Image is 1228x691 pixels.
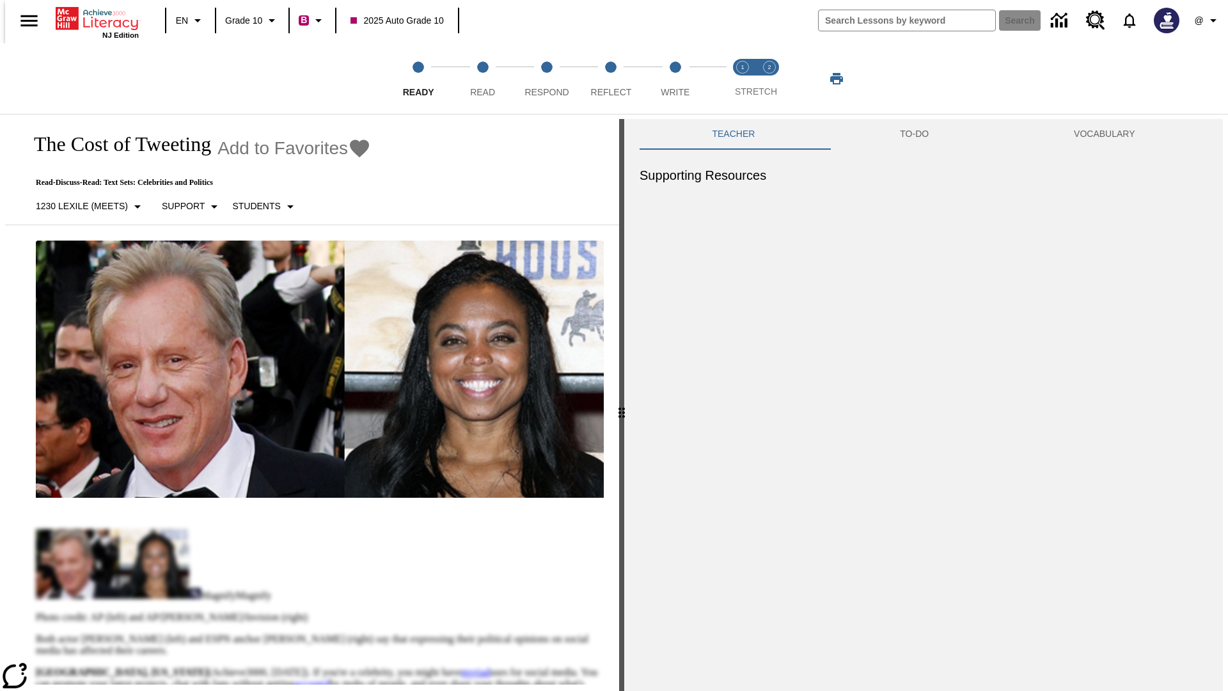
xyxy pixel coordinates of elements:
[36,200,128,213] p: 1230 Lexile (Meets)
[162,200,205,213] p: Support
[294,9,331,32] button: Boost Class color is violet red. Change class color
[225,14,262,28] span: Grade 10
[1187,9,1228,32] button: Profile/Settings
[640,119,828,150] button: Teacher
[1194,14,1203,28] span: @
[220,9,285,32] button: Grade: Grade 10, Select a grade
[217,138,348,159] span: Add to Favorites
[640,119,1208,150] div: Instructional Panel Tabs
[510,44,584,114] button: Respond step 3 of 5
[381,44,455,114] button: Ready step 1 of 5
[819,10,995,31] input: search field
[828,119,1002,150] button: TO-DO
[56,4,139,39] div: Home
[735,86,777,97] span: STRETCH
[741,64,744,70] text: 1
[5,119,619,685] div: reading
[1146,4,1187,37] button: Select a new avatar
[170,9,211,32] button: Language: EN, Select a language
[36,241,604,498] img: sharing political opinions on social media can impact your career
[1043,3,1078,38] a: Data Center
[524,87,569,97] span: Respond
[176,14,188,28] span: EN
[301,12,307,28] span: B
[227,195,303,218] button: Select Student
[767,64,771,70] text: 2
[350,14,443,28] span: 2025 Auto Grade 10
[217,137,371,159] button: Add to Favorites - The Cost of Tweeting
[661,87,689,97] span: Write
[574,44,648,114] button: Reflect step 4 of 5
[20,178,371,187] p: Read-Discuss-Read: Text Sets: Celebrities and Politics
[470,87,495,97] span: Read
[20,132,211,156] h1: The Cost of Tweeting
[640,165,1208,186] h6: Supporting Resources
[624,119,1223,691] div: activity
[403,87,434,97] span: Ready
[157,195,227,218] button: Scaffolds, Support
[1113,4,1146,37] a: Notifications
[232,200,280,213] p: Students
[31,195,150,218] button: Select Lexile, 1230 Lexile (Meets)
[445,44,519,114] button: Read step 2 of 5
[1002,119,1208,150] button: VOCABULARY
[591,87,632,97] span: Reflect
[724,44,761,114] button: Stretch Read step 1 of 2
[816,67,857,90] button: Print
[10,2,48,40] button: Open side menu
[1078,3,1113,38] a: Resource Center, Will open in new tab
[638,44,712,114] button: Write step 5 of 5
[102,31,139,39] span: NJ Edition
[751,44,788,114] button: Stretch Respond step 2 of 2
[619,119,624,691] div: Press Enter or Spacebar and then press right and left arrow keys to move the slider
[1154,8,1179,33] img: Avatar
